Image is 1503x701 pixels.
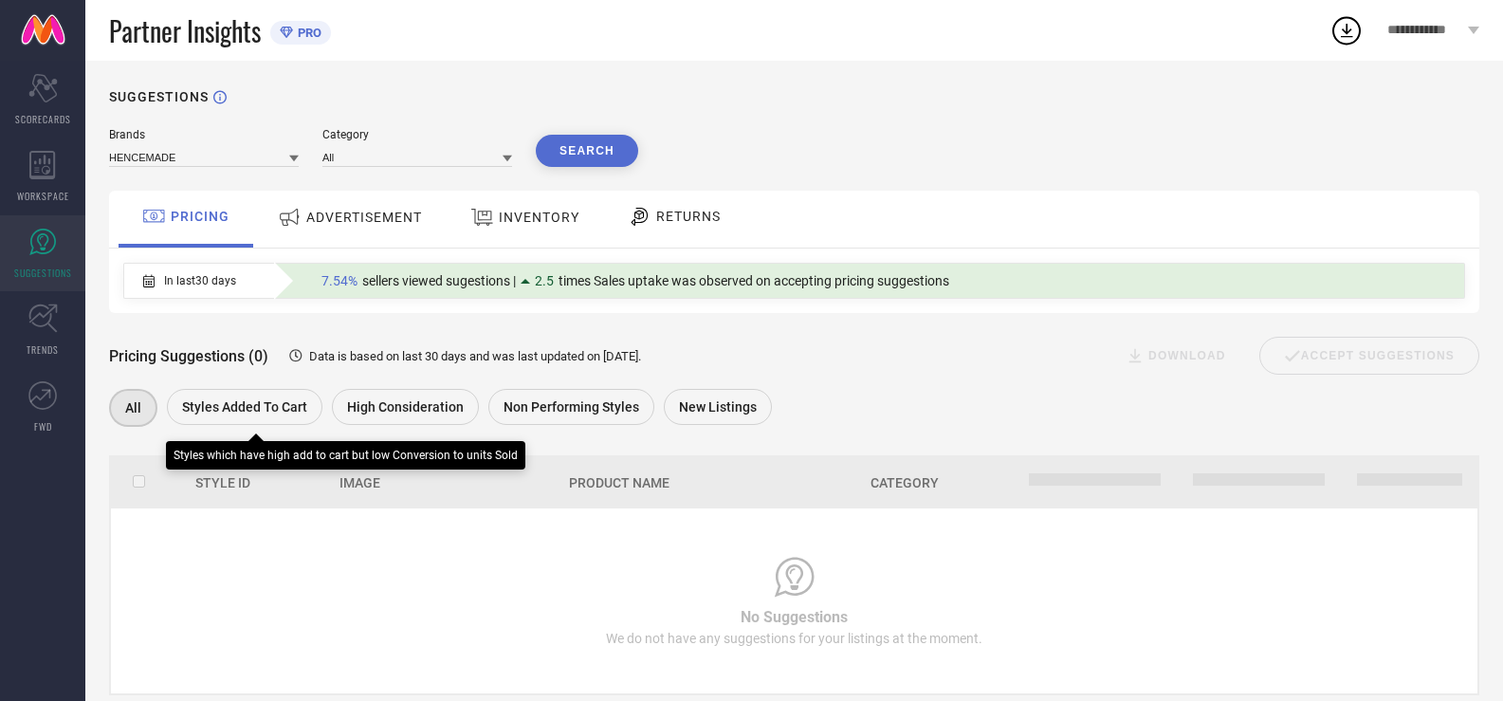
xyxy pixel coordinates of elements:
span: 2.5 [535,273,554,288]
span: RETURNS [656,209,721,224]
span: Product Name [569,475,669,490]
span: Data is based on last 30 days and was last updated on [DATE] . [309,349,641,363]
span: sellers viewed sugestions | [362,273,516,288]
span: High Consideration [347,399,464,415]
div: Category [322,128,512,141]
div: Open download list [1329,13,1364,47]
span: Category [871,475,939,490]
span: Style Id [195,475,250,490]
span: SUGGESTIONS [14,266,72,280]
span: WORKSPACE [17,189,69,203]
span: All [125,400,141,415]
span: Image [339,475,380,490]
span: PRO [293,26,321,40]
h1: SUGGESTIONS [109,89,209,104]
div: Accept Suggestions [1259,337,1479,375]
span: SCORECARDS [15,112,71,126]
span: Non Performing Styles [504,399,639,415]
span: In last 30 days [164,274,236,287]
span: Styles Added To Cart [182,399,307,415]
div: Percentage of sellers who have viewed suggestions for the current Insight Type [312,268,959,293]
span: No Suggestions [741,608,848,626]
span: TRENDS [27,342,59,357]
span: Partner Insights [109,11,261,50]
span: FWD [34,419,52,434]
div: Brands [109,128,299,141]
span: New Listings [679,399,757,415]
span: Pricing Suggestions (0) [109,347,268,365]
span: INVENTORY [499,210,579,225]
span: PRICING [171,209,229,224]
button: Search [536,135,638,167]
span: 7.54% [321,273,357,288]
span: ADVERTISEMENT [306,210,422,225]
span: We do not have any suggestions for your listings at the moment. [606,631,982,646]
div: Styles which have high add to cart but low Conversion to units Sold [174,449,518,462]
span: times Sales uptake was observed on accepting pricing suggestions [559,273,949,288]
